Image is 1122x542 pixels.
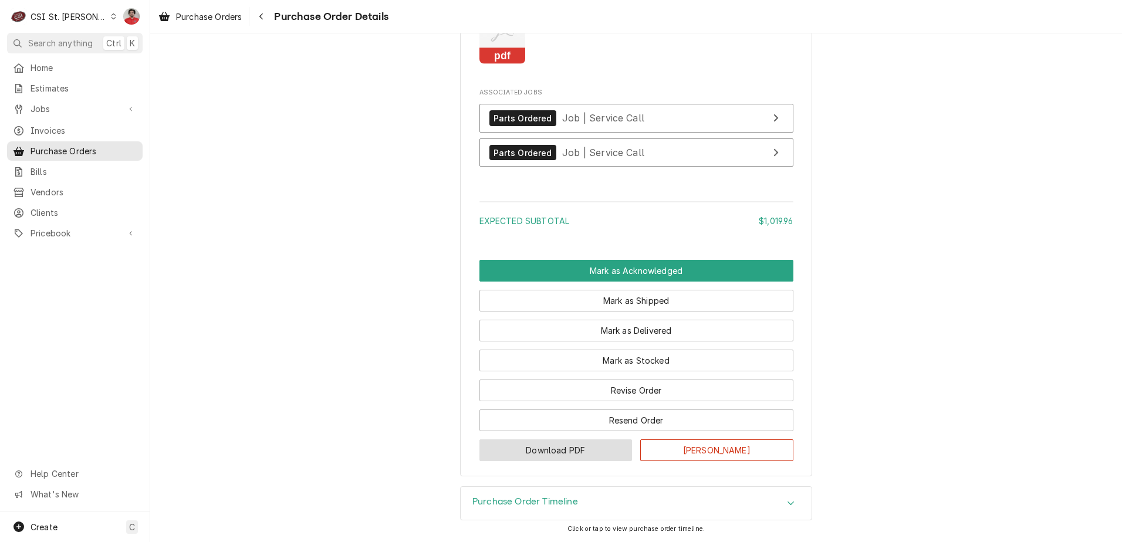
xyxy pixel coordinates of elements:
div: Subtotal [479,215,793,227]
a: Purchase Orders [7,141,143,161]
button: Mark as Stocked [479,350,793,371]
span: Associated Jobs [479,88,793,97]
h3: Purchase Order Timeline [472,496,578,507]
div: Button Group [479,260,793,461]
span: Click or tap to view purchase order timeline. [567,525,705,533]
a: Clients [7,203,143,222]
div: CSI St. [PERSON_NAME] [31,11,107,23]
div: Button Group Row [479,371,793,401]
div: Associated Jobs [479,88,793,173]
span: Home [31,62,137,74]
span: Bills [31,165,137,178]
span: Clients [31,206,137,219]
a: Bills [7,162,143,181]
div: Button Group Row [479,341,793,371]
a: Estimates [7,79,143,98]
div: Amount Summary [479,197,793,235]
a: View Job [479,104,793,133]
div: Button Group Row [479,282,793,311]
span: Purchase Orders [176,11,242,23]
div: Nicholas Faubert's Avatar [123,8,140,25]
button: Navigate back [252,7,271,26]
div: NF [123,8,140,25]
span: Pricebook [31,227,119,239]
button: Search anythingCtrlK [7,33,143,53]
a: Go to What's New [7,485,143,504]
button: [PERSON_NAME] [640,439,793,461]
a: View Job [479,138,793,167]
span: Job | Service Call [562,112,644,124]
span: Invoices [31,124,137,137]
div: Button Group Row [479,401,793,431]
button: Download PDF [479,439,633,461]
button: Revise Order [479,380,793,401]
button: pdf [479,9,526,65]
div: Accordion Header [461,487,812,520]
a: Home [7,58,143,77]
button: Mark as Shipped [479,290,793,311]
a: Go to Pricebook [7,223,143,243]
span: Vendors [31,186,137,198]
span: Ctrl [106,37,121,49]
span: Search anything [28,37,93,49]
button: Accordion Details Expand Trigger [461,487,812,520]
div: Button Group Row [479,431,793,461]
div: Button Group Row [479,311,793,341]
span: Purchase Order Details [271,9,388,25]
div: Parts Ordered [489,145,556,161]
button: Resend Order [479,409,793,431]
span: Create [31,522,58,532]
a: Vendors [7,182,143,202]
a: Go to Help Center [7,464,143,483]
span: What's New [31,488,136,500]
span: C [129,521,135,533]
span: Help Center [31,468,136,480]
a: Purchase Orders [154,7,246,26]
span: Job | Service Call [562,147,644,158]
span: K [130,37,135,49]
div: C [11,8,27,25]
span: Estimates [31,82,137,94]
div: Parts Ordered [489,110,556,126]
div: Button Group Row [479,260,793,282]
span: Expected Subtotal [479,216,570,226]
button: Mark as Acknowledged [479,260,793,282]
a: Go to Jobs [7,99,143,118]
div: $1,019.96 [759,215,793,227]
div: CSI St. Louis's Avatar [11,8,27,25]
a: Invoices [7,121,143,140]
span: Purchase Orders [31,145,137,157]
div: Purchase Order Timeline [460,486,812,520]
button: Mark as Delivered [479,320,793,341]
span: Jobs [31,103,119,115]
